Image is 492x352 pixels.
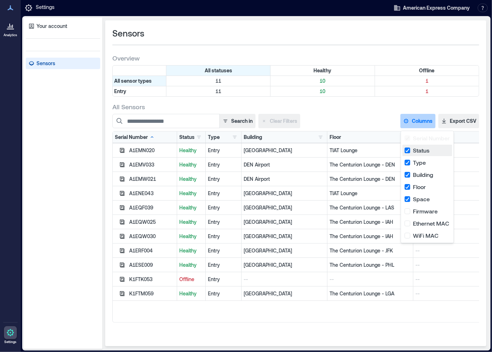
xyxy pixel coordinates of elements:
[129,175,175,183] div: A1EMW021
[179,175,203,183] p: Healthy
[4,340,16,344] p: Settings
[129,247,175,254] div: A1ERF004
[244,147,325,154] p: [GEOGRAPHIC_DATA]
[208,175,239,183] div: Entry
[166,66,271,76] div: All statuses
[115,134,155,141] div: Serial Number
[244,161,325,168] p: DEN Airport
[26,20,100,32] a: Your account
[36,23,67,30] p: Your account
[330,134,341,141] div: Floor
[438,114,479,128] button: Export CSV
[271,86,375,96] div: Filter by Type: Entry & Status: Healthy
[112,102,145,111] span: All Sensors
[179,147,203,154] p: Healthy
[330,147,411,154] p: TIAT Lounge
[179,161,203,168] p: Healthy
[179,218,203,226] p: Healthy
[179,276,203,283] p: Offline
[244,218,325,226] p: [GEOGRAPHIC_DATA]
[4,33,17,37] p: Analytics
[179,190,203,197] p: Healthy
[330,233,411,240] p: The Centurion Lounge - IAH
[219,114,255,128] button: Search in
[208,190,239,197] div: Entry
[129,204,175,211] div: A1EQF039
[330,276,411,283] p: --
[208,218,239,226] div: Entry
[330,175,411,183] p: The Centurion Lounge - DEN
[208,276,239,283] div: Entry
[208,134,220,141] div: Type
[376,88,477,95] p: 1
[391,2,472,14] button: American Express Company
[36,4,54,12] p: Settings
[244,134,262,141] div: Building
[376,77,477,85] p: 1
[113,86,166,96] div: Filter by Type: Entry
[2,324,19,346] a: Settings
[179,261,203,269] p: Healthy
[208,233,239,240] div: Entry
[208,147,239,154] div: Entry
[179,204,203,211] p: Healthy
[330,161,411,168] p: The Centurion Lounge - DEN
[112,54,140,62] span: Overview
[244,175,325,183] p: DEN Airport
[271,66,375,76] div: Filter by Status: Healthy
[330,218,411,226] p: The Centurion Lounge - IAH
[129,290,175,297] div: K1FTM059
[129,147,175,154] div: A1EMN020
[272,77,373,85] p: 10
[244,276,325,283] p: --
[208,161,239,168] div: Entry
[168,77,269,85] p: 11
[26,58,100,69] a: Sensors
[208,247,239,254] div: Entry
[330,247,411,254] p: The Centurion Lounge - JFK
[179,134,195,141] div: Status
[208,204,239,211] div: Entry
[375,66,479,76] div: Filter by Status: Offline
[244,233,325,240] p: [GEOGRAPHIC_DATA]
[179,290,203,297] p: Healthy
[244,290,325,297] p: [GEOGRAPHIC_DATA]
[330,204,411,211] p: The Centurion Lounge - LAS
[129,218,175,226] div: A1EQW025
[330,261,411,269] p: The Centurion Lounge - PHL
[375,86,479,96] div: Filter by Type: Entry & Status: Offline
[272,88,373,95] p: 10
[208,261,239,269] div: Entry
[244,190,325,197] p: [GEOGRAPHIC_DATA]
[244,261,325,269] p: [GEOGRAPHIC_DATA]
[330,290,411,297] p: The Centurion Lounge - LGA
[129,190,175,197] div: A1ENE043
[129,261,175,269] div: A1ESE009
[36,60,55,67] p: Sensors
[244,247,325,254] p: [GEOGRAPHIC_DATA]
[330,190,411,197] p: TIAT Lounge
[113,76,166,86] div: All sensor types
[179,233,203,240] p: Healthy
[112,28,144,39] span: Sensors
[400,114,435,128] button: Columns
[129,161,175,168] div: A1EMV033
[168,88,269,95] p: 11
[258,114,300,128] button: Clear Filters
[129,233,175,240] div: A1EQW030
[244,204,325,211] p: [GEOGRAPHIC_DATA]
[208,290,239,297] div: Entry
[403,4,470,11] span: American Express Company
[1,17,19,39] a: Analytics
[129,276,175,283] div: K1FTK053
[179,247,203,254] p: Healthy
